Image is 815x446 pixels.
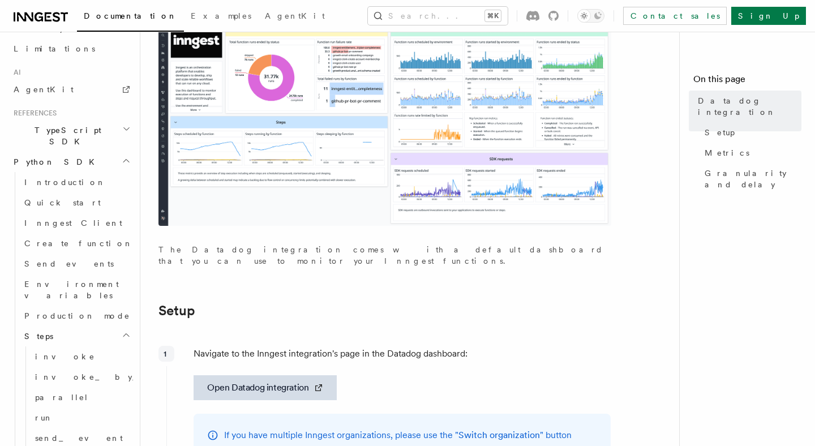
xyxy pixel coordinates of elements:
span: Production mode [24,311,130,320]
a: AgentKit [9,79,133,100]
a: Environment variables [20,274,133,306]
a: Contact sales [623,7,727,25]
div: 1 [158,346,174,362]
span: Python SDK [9,156,101,168]
a: Examples [184,3,258,31]
a: invoke [31,346,133,367]
a: Setup [700,122,801,143]
a: parallel [31,387,133,408]
h4: On this page [693,72,801,91]
button: Toggle dark mode [577,9,604,23]
span: Datadog integration [698,95,801,118]
span: Introduction [24,178,106,187]
span: Examples [191,11,251,20]
a: AgentKit [258,3,332,31]
a: run [31,408,133,428]
a: Metrics [700,143,801,163]
span: Steps [20,331,53,342]
span: Inngest Client [24,218,122,228]
a: Granularity and delay [700,163,801,195]
button: TypeScript SDK [9,120,133,152]
a: Open Datadog integration [194,375,337,400]
span: AgentKit [265,11,325,20]
span: TypeScript SDK [9,125,122,147]
kbd: ⌘K [485,10,501,22]
a: Introduction [20,172,133,192]
a: Limitations [9,38,133,59]
button: Search...⌘K [368,7,508,25]
p: The Datadog integration comes with a default dashboard that you can use to monitor your Inngest f... [158,244,611,267]
span: References [9,109,57,118]
img: The default dashboard for the Inngest Datadog integration [158,3,611,226]
a: Documentation [77,3,184,32]
a: Datadog integration [693,91,801,122]
span: Limitations [14,44,95,53]
span: invoke_by_id [35,372,168,381]
span: Create function [24,239,133,248]
span: AI [9,68,21,77]
span: run [35,413,53,422]
a: Setup [158,303,195,319]
a: Switch organization [458,430,540,440]
span: Quick start [24,198,101,207]
span: Environment variables [24,280,119,300]
span: invoke [35,352,95,361]
button: Python SDK [9,152,133,172]
span: Documentation [84,11,177,20]
span: Granularity and delay [705,168,801,190]
span: Send events [24,259,114,268]
span: AgentKit [14,85,74,94]
span: parallel [35,393,89,402]
p: Navigate to the Inngest integration's page in the Datadog dashboard: [194,346,611,362]
a: Send events [20,254,133,274]
span: Metrics [705,147,749,158]
a: Production mode [20,306,133,326]
a: Create function [20,233,133,254]
a: Inngest Client [20,213,133,233]
a: Quick start [20,192,133,213]
a: Sign Up [731,7,806,25]
span: send_event [35,434,123,443]
a: invoke_by_id [31,367,133,387]
button: Steps [20,326,133,346]
span: Setup [705,127,735,138]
